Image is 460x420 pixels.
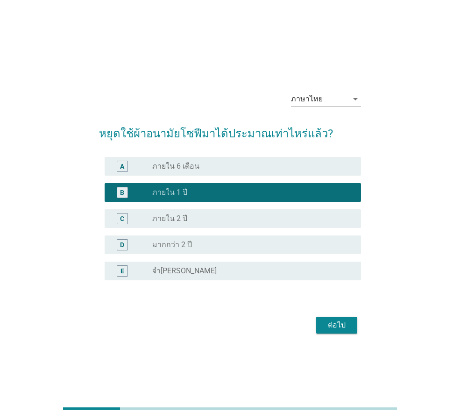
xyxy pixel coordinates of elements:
label: ภายใน 2 ปี [152,214,187,223]
div: D [120,240,124,249]
label: จำ[PERSON_NAME] [152,266,217,276]
button: ต่อไป [316,317,357,334]
div: B [120,187,124,197]
label: ภายใน 1 ปี [152,188,187,197]
div: ต่อไป [324,320,350,331]
label: มากกว่า 2 ปี [152,240,192,249]
div: A [120,161,124,171]
div: C [120,214,124,223]
div: E [120,266,124,276]
label: ภายใน 6 เดือน [152,162,199,171]
h2: หยุดใช้ผ้าอนามัยโซฟีมาได้ประมาณเท่าไหร่แล้ว? [99,116,361,142]
div: ภาษาไทย [291,95,323,103]
i: arrow_drop_down [350,93,361,105]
